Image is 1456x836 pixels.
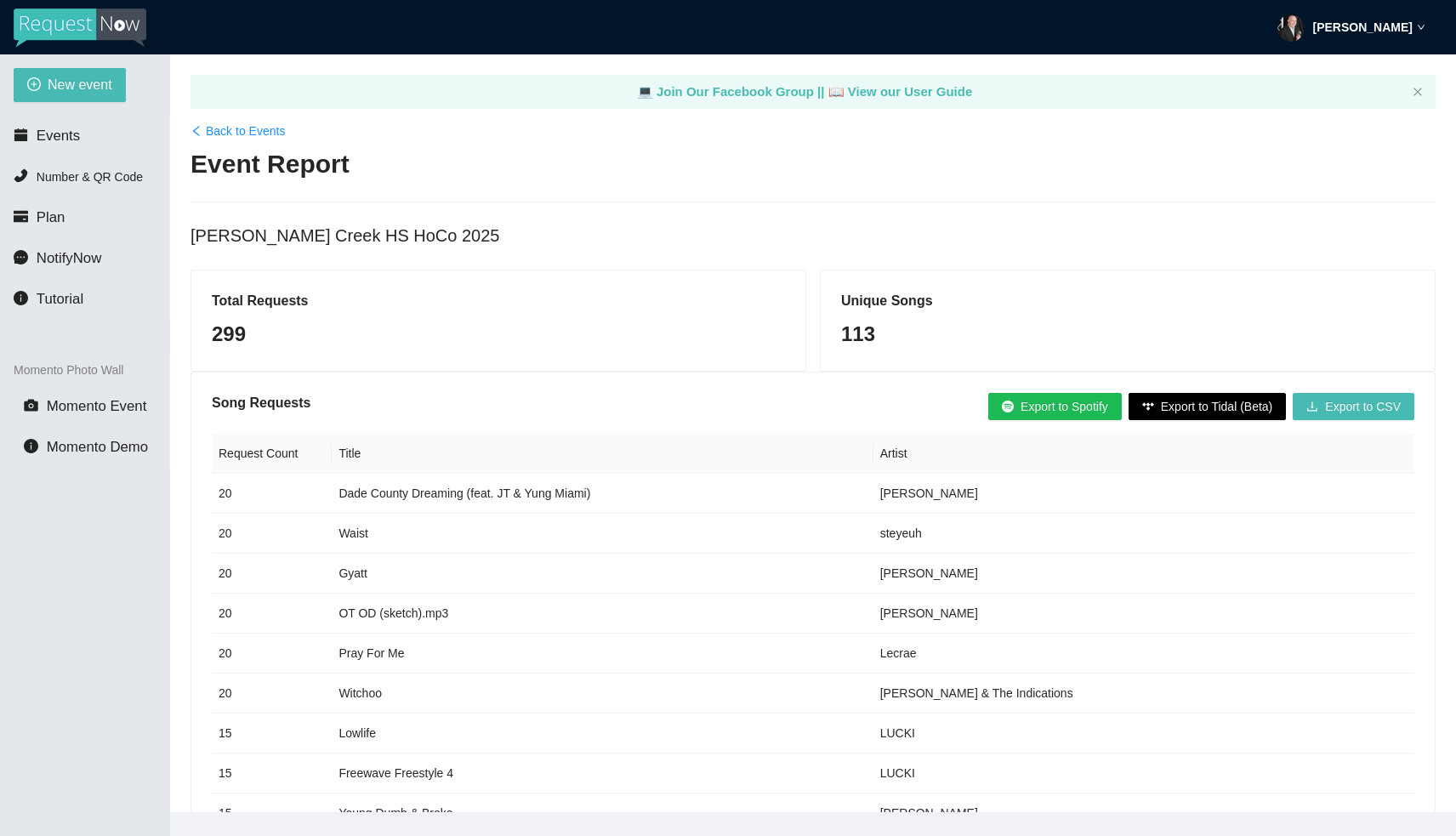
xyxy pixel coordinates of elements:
span: calendar [14,128,28,142]
td: Young Dumb & Broke [332,793,873,833]
td: LUCKI [873,754,1414,793]
td: Freewave Freestyle 4 [332,754,873,793]
a: leftBack to Events [191,122,285,140]
td: OT OD (sketch).mp3 [332,594,873,634]
a: laptop View our User Guide [828,84,973,99]
h2: Event Report [191,147,1436,182]
a: laptop Join Our Facebook Group || [637,84,828,99]
td: Witchoo [332,674,873,714]
h5: Song Requests [212,393,310,413]
td: Waist [332,514,873,554]
span: download [1306,401,1318,414]
td: 15 [212,754,332,793]
td: [PERSON_NAME] & The Indications [873,674,1414,714]
td: 20 [212,634,332,674]
span: Export to Spotify [1021,397,1108,416]
div: 113 [841,318,1414,350]
span: Tutorial [37,291,83,307]
span: Export to CSV [1325,397,1401,416]
span: camera [24,398,38,412]
span: close [1413,87,1423,97]
button: Export to Tidal (Beta) [1129,393,1287,420]
span: laptop [828,84,845,99]
button: plus-circleNew event [14,68,126,102]
span: Momento Demo [47,439,148,455]
td: Gyatt [332,554,873,594]
td: 20 [212,554,332,594]
h5: Unique Songs [841,291,1414,311]
td: steyeuh [873,514,1414,554]
td: 20 [212,674,332,714]
td: 20 [212,474,332,514]
span: down [1417,23,1425,31]
td: [PERSON_NAME] [873,554,1414,594]
td: Dade County Dreaming (feat. JT & Yung Miami) [332,474,873,514]
span: Events [37,128,80,144]
iframe: LiveChat chat widget [1217,782,1456,836]
div: [PERSON_NAME] Creek HS HoCo 2025 [191,223,1436,249]
td: Lecrae [873,634,1414,674]
td: 15 [212,714,332,754]
td: 20 [212,514,332,554]
th: Request Count [212,434,332,474]
span: Plan [37,209,65,225]
span: NotifyNow [37,250,101,266]
span: Export to Tidal (Beta) [1161,397,1273,416]
td: 15 [212,793,332,833]
span: Number & QR Code [37,170,143,184]
th: Artist [873,434,1414,474]
span: info-circle [14,291,28,305]
td: Lowlife [332,714,873,754]
button: downloadExport to CSV [1293,393,1414,420]
span: credit-card [14,209,28,224]
span: New event [48,74,112,95]
td: 20 [212,594,332,634]
span: left [191,125,202,137]
span: plus-circle [27,77,41,94]
div: 299 [212,318,785,350]
td: [PERSON_NAME] [873,793,1414,833]
td: LUCKI [873,714,1414,754]
th: Title [332,434,873,474]
h5: Total Requests [212,291,785,311]
span: message [14,250,28,264]
span: info-circle [24,439,38,453]
strong: [PERSON_NAME] [1313,20,1413,34]
td: Pray For Me [332,634,873,674]
button: Export to Spotify [988,393,1122,420]
span: Momento Event [47,398,147,414]
span: phone [14,168,28,183]
img: RequestNow [14,9,146,48]
td: [PERSON_NAME] [873,474,1414,514]
td: [PERSON_NAME] [873,594,1414,634]
button: close [1413,87,1423,98]
span: laptop [637,84,653,99]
